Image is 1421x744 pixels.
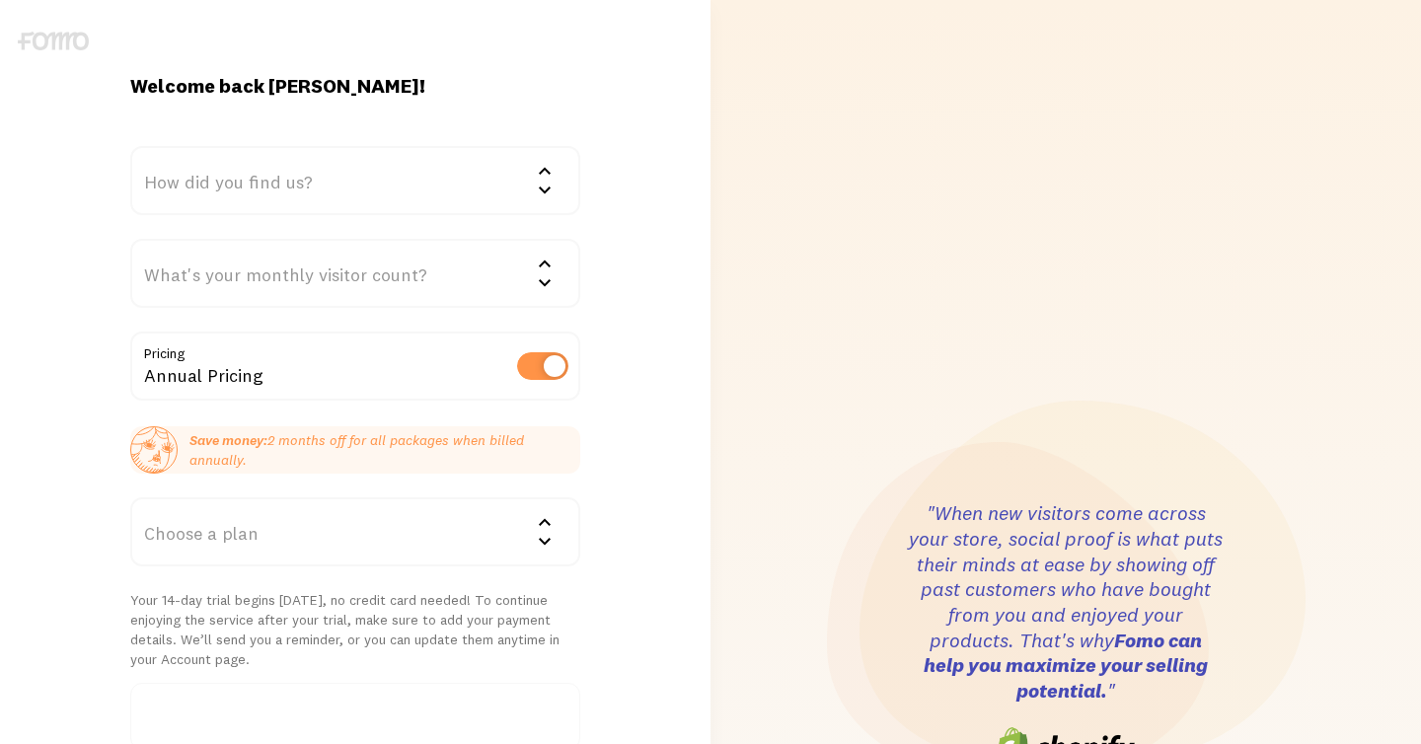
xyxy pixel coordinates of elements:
div: How did you find us? [130,146,580,215]
div: Choose a plan [130,497,580,566]
h3: "When new visitors come across your store, social proof is what puts their minds at ease by showi... [908,500,1224,704]
h1: Welcome back [PERSON_NAME]! [130,73,580,99]
div: What's your monthly visitor count? [130,239,580,308]
p: Your 14-day trial begins [DATE], no credit card needed! To continue enjoying the service after yo... [130,590,580,669]
strong: Save money: [189,431,267,449]
img: fomo-logo-gray-b99e0e8ada9f9040e2984d0d95b3b12da0074ffd48d1e5cb62ac37fc77b0b268.svg [18,32,89,50]
div: Annual Pricing [130,332,580,404]
iframe: Cadre de saisie sécurisé pour le paiement par carte [143,707,567,725]
p: 2 months off for all packages when billed annually. [189,430,580,470]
